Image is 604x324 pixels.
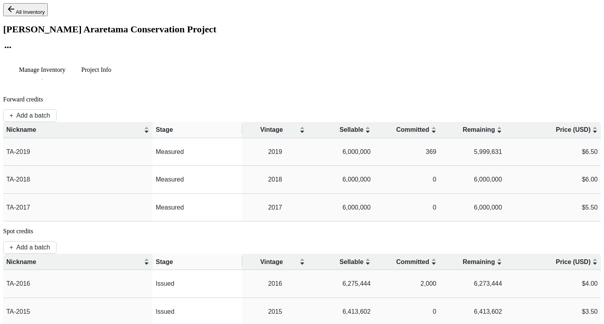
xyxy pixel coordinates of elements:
[6,258,36,265] span: Nickname
[6,175,149,184] p: TA-2018
[156,258,173,265] span: Stage
[3,228,601,235] p: Spot credits
[440,166,505,194] td: 6,000,000
[3,3,48,16] button: All Inventory
[440,270,505,298] td: 6,273,444
[463,258,495,265] span: Remaining
[156,126,173,133] span: Stage
[374,166,439,194] td: 0
[242,138,308,166] td: 2019
[308,138,374,166] td: 6,000,000
[463,126,495,133] span: Remaining
[3,109,56,122] button: +Add a batch
[308,166,374,194] td: 6,000,000
[396,258,429,265] span: Committed
[152,122,242,138] th: Stage
[156,307,239,316] p: Issued
[3,24,601,35] h2: [PERSON_NAME] Araretama Conservation Project
[242,270,308,298] td: 2016
[374,138,439,166] td: 369
[156,148,239,156] p: Measured
[9,244,13,251] p: +
[396,126,429,133] span: Committed
[340,126,363,133] span: Sellable
[6,203,149,212] p: TA-2017
[16,112,50,119] p: Add a batch
[3,96,601,103] p: Forward credits
[242,194,308,222] td: 2017
[505,270,601,298] td: $4.00
[505,194,601,222] td: $5.50
[156,175,239,184] p: Measured
[374,194,439,222] td: 0
[6,148,149,156] p: TA-2019
[152,254,242,270] th: Stage
[6,279,149,288] p: TA-2016
[440,194,505,222] td: 6,000,000
[556,126,591,133] span: Price (USD)
[81,66,111,73] p: Project Info
[340,258,363,265] span: Sellable
[440,138,505,166] td: 5,999,631
[505,138,601,166] td: $6.50
[9,112,13,119] p: +
[374,270,439,298] td: 2,000
[6,126,36,133] span: Nickname
[3,241,56,254] button: +Add a batch
[19,66,66,73] p: Manage Inventory
[260,126,283,133] span: Vintage
[156,203,239,212] p: Measured
[556,258,591,265] span: Price (USD)
[6,307,149,316] p: TA-2015
[308,194,374,222] td: 6,000,000
[260,258,283,265] span: Vintage
[242,166,308,194] td: 2018
[156,279,239,288] p: Issued
[16,244,50,251] p: Add a batch
[308,270,374,298] td: 6,275,444
[505,166,601,194] td: $6.00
